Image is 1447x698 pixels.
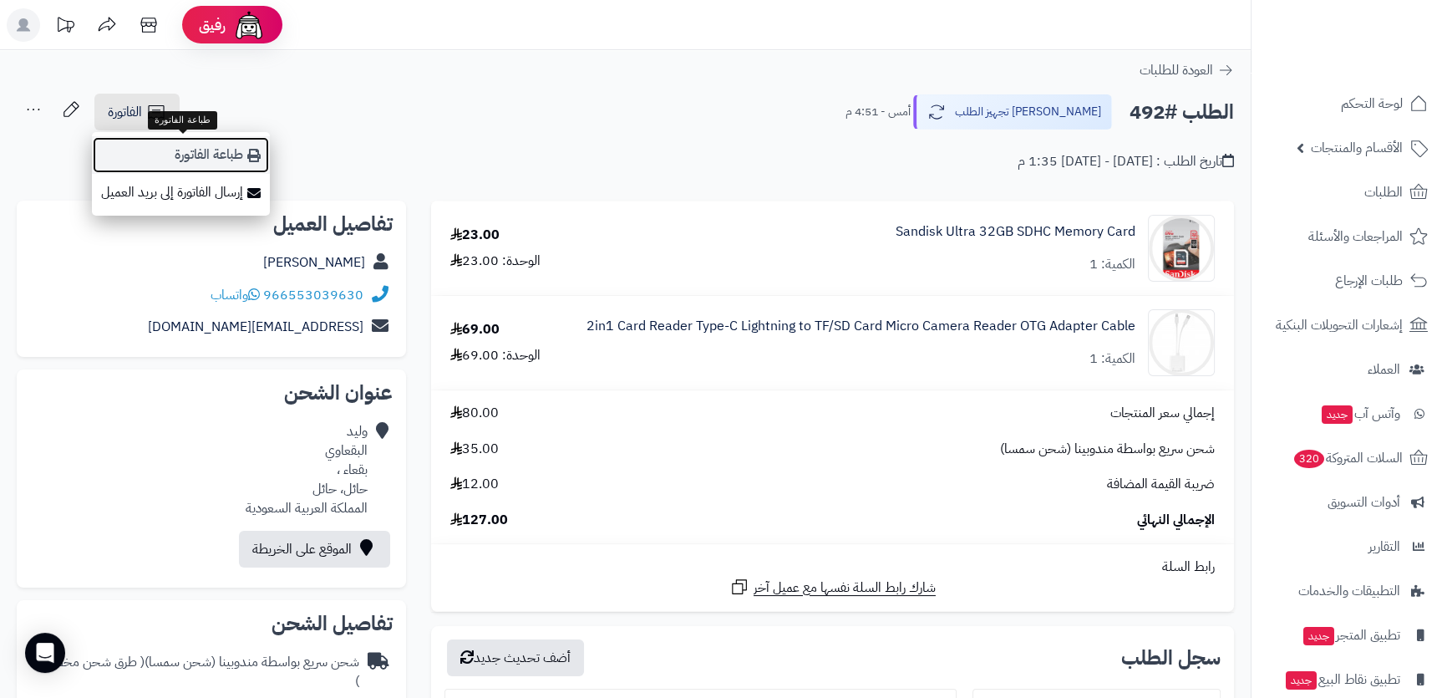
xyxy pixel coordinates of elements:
a: إشعارات التحويلات البنكية [1262,305,1437,345]
a: الطلبات [1262,172,1437,212]
div: شحن سريع بواسطة مندوبينا (شحن سمسا) [30,653,359,691]
span: ( طرق شحن مخصصة ) [33,652,359,691]
div: رابط السلة [438,558,1227,577]
span: السلات المتروكة [1292,446,1403,470]
span: تطبيق نقاط البيع [1284,668,1400,691]
div: Open Intercom Messenger [25,633,65,673]
a: [EMAIL_ADDRESS][DOMAIN_NAME] [148,317,363,337]
span: العودة للطلبات [1140,60,1213,80]
span: شارك رابط السلة نفسها مع عميل آخر [754,578,936,598]
a: الفاتورة [94,94,180,130]
span: لوحة التحكم [1341,92,1403,115]
img: logo-2.png [1333,13,1431,48]
img: 1713202547-41BAednZ0EL._SL1500_-90x90.jpg [1149,309,1214,376]
a: المراجعات والأسئلة [1262,217,1437,257]
img: 1727692585-61sBuU2+3aL._AC_SL1200_-90x90.jpg [1149,215,1214,282]
a: 966553039630 [263,285,363,305]
span: المراجعات والأسئلة [1308,225,1403,248]
div: تاريخ الطلب : [DATE] - [DATE] 1:35 م [1018,152,1234,171]
span: الفاتورة [108,102,142,122]
span: جديد [1286,671,1317,690]
a: العملاء [1262,349,1437,390]
div: الكمية: 1 [1089,349,1135,369]
span: 127.00 [450,511,508,530]
span: 320 [1292,449,1325,469]
a: طلبات الإرجاع [1262,261,1437,301]
div: الوحدة: 69.00 [450,346,541,365]
img: ai-face.png [232,8,266,42]
a: أدوات التسويق [1262,482,1437,522]
a: تحديثات المنصة [44,8,86,46]
span: تطبيق المتجر [1302,624,1400,647]
span: جديد [1303,627,1334,645]
h2: عنوان الشحن [30,383,393,403]
span: التقارير [1368,535,1400,558]
span: رفيق [199,15,226,35]
a: [PERSON_NAME] [263,252,365,273]
a: إرسال الفاتورة إلى بريد العميل [92,174,270,211]
a: التقارير [1262,527,1437,567]
span: التطبيقات والخدمات [1298,579,1400,603]
a: العودة للطلبات [1140,60,1234,80]
a: 2in1 Card Reader Type-C Lightning to TF/SD Card Micro Camera Reader OTG Adapter Cable [586,317,1135,336]
a: وآتس آبجديد [1262,394,1437,434]
div: طباعة الفاتورة [148,111,216,130]
a: شارك رابط السلة نفسها مع عميل آخر [729,577,936,598]
span: أدوات التسويق [1328,491,1400,514]
a: طباعة الفاتورة [92,136,270,174]
small: أمس - 4:51 م [845,104,911,120]
div: الكمية: 1 [1089,255,1135,274]
div: وليد البقعاوي بقعاء ، حائل، حائل المملكة العربية السعودية [246,422,368,517]
span: الإجمالي النهائي [1137,511,1215,530]
span: الطلبات [1364,181,1403,204]
span: جديد [1322,405,1353,424]
h2: تفاصيل العميل [30,214,393,234]
h3: سجل الطلب [1121,648,1221,668]
span: شحن سريع بواسطة مندوبينا (شحن سمسا) [1000,440,1215,459]
span: العملاء [1368,358,1400,381]
h2: تفاصيل الشحن [30,614,393,634]
span: إجمالي سعر المنتجات [1110,404,1215,423]
button: أضف تحديث جديد [447,639,584,676]
button: [PERSON_NAME] تجهيز الطلب [913,94,1112,130]
a: Sandisk Ultra 32GB SDHC Memory Card [896,222,1135,242]
span: طلبات الإرجاع [1335,269,1403,293]
div: 23.00 [450,226,500,245]
a: تطبيق المتجرجديد [1262,615,1437,655]
span: ضريبة القيمة المضافة [1107,475,1215,494]
a: التطبيقات والخدمات [1262,571,1437,611]
div: 69.00 [450,320,500,339]
span: وآتس آب [1320,402,1400,425]
span: 12.00 [450,475,499,494]
span: إشعارات التحويلات البنكية [1276,313,1403,337]
a: لوحة التحكم [1262,84,1437,124]
a: السلات المتروكة320 [1262,438,1437,478]
span: 80.00 [450,404,499,423]
span: الأقسام والمنتجات [1311,136,1403,160]
a: الموقع على الخريطة [239,531,390,568]
div: الوحدة: 23.00 [450,252,541,271]
h2: الطلب #492 [1130,95,1234,130]
a: واتساب [211,285,260,305]
span: 35.00 [450,440,499,459]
